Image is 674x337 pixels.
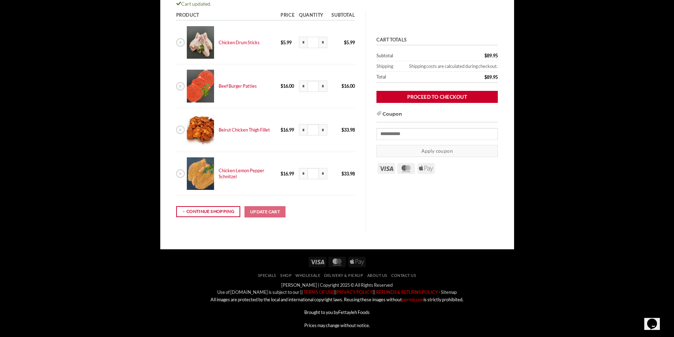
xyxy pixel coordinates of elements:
[376,110,498,122] h3: Coupon
[281,83,294,89] bdi: 16.00
[376,145,498,157] button: Apply coupon
[307,81,319,92] input: Product quantity
[341,127,355,133] bdi: 33.98
[319,37,327,48] input: Increase quantity of Chicken Drum Sticks
[281,127,283,133] span: $
[376,162,436,174] div: Payment icons
[295,273,320,278] a: Wholesale
[484,74,487,80] span: $
[258,273,276,278] a: Specials
[484,53,498,58] bdi: 89.95
[341,83,355,89] bdi: 16.00
[299,168,307,179] input: Reduce quantity of Chicken Lemon Pepper Schnitzel
[176,169,185,178] a: Remove Chicken Lemon Pepper Schnitzel from cart
[376,51,443,61] th: Subtotal
[176,11,278,21] th: Product
[187,26,214,59] img: Cart
[484,53,487,58] span: $
[376,61,397,72] th: Shipping
[219,168,264,179] a: Chicken Lemon Pepper Schnitzel
[336,289,373,295] a: PRIVACY POLICY
[376,72,443,83] th: Total
[307,256,367,267] div: Payment icons
[439,289,440,295] a: -
[344,40,355,45] bdi: 5.99
[176,82,185,91] a: Remove Beef Burger Patties from cart
[280,273,292,278] a: SHOP
[397,61,498,72] td: Shipping costs are calculated during checkout.
[187,157,214,190] img: Cart
[391,273,416,278] a: Contact Us
[299,37,307,48] input: Reduce quantity of Chicken Drum Sticks
[376,289,438,295] font: REFUNDS & RETURNS POLICY
[187,114,214,146] img: Cart
[297,11,329,21] th: Quantity
[166,296,509,303] p: All images are protected by the local and international copyright laws. Reusing these images with...
[307,37,319,48] input: Product quantity
[341,171,344,176] span: $
[176,126,185,134] a: Remove Beirut Chicken Thigh Fillet from cart
[307,168,319,179] input: Product quantity
[176,206,240,217] a: Continue shopping
[484,74,498,80] bdi: 89.95
[219,83,257,89] a: Beef Burger Patties
[375,289,438,295] a: REFUNDS & RETURNS POLICY
[376,91,498,103] a: Proceed to checkout
[329,11,355,21] th: Subtotal
[307,124,319,135] input: Product quantity
[367,273,387,278] a: About Us
[166,281,509,329] div: [PERSON_NAME] | Copyright 2025 © All Rights Reserved Use of [DOMAIN_NAME] is subject to our || || ||
[299,81,307,92] input: Reduce quantity of Beef Burger Patties
[299,124,307,135] input: Reduce quantity of Beirut Chicken Thigh Fillet
[319,81,327,92] input: Increase quantity of Beef Burger Patties
[187,70,214,103] img: Cart
[182,208,186,215] span: ←
[278,11,297,21] th: Price
[281,127,294,133] bdi: 16.99
[176,38,185,47] a: Remove Chicken Drum Sticks from cart
[402,297,424,302] a: permission
[341,171,355,176] bdi: 33.98
[644,309,667,330] iframe: chat widget
[166,322,509,329] p: Prices may change without notice.
[376,35,498,46] th: Cart totals
[341,83,344,89] span: $
[344,40,346,45] span: $
[281,171,294,176] bdi: 16.99
[324,273,363,278] a: Delivery & Pickup
[441,289,457,295] a: Sitemap
[319,168,327,179] input: Increase quantity of Chicken Lemon Pepper Schnitzel
[281,40,292,45] bdi: 5.99
[304,289,334,295] font: TERMS OF USE
[281,83,283,89] span: $
[319,124,327,135] input: Increase quantity of Beirut Chicken Thigh Fillet
[219,127,270,133] a: Beirut Chicken Thigh Fillet
[281,40,283,45] span: $
[338,309,370,315] a: Fettayleh Foods
[244,206,286,217] button: Update cart
[166,309,509,316] p: Brought to you by
[281,171,283,176] span: $
[219,40,260,45] a: Chicken Drum Sticks
[341,127,344,133] span: $
[303,289,334,295] a: TERMS OF USE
